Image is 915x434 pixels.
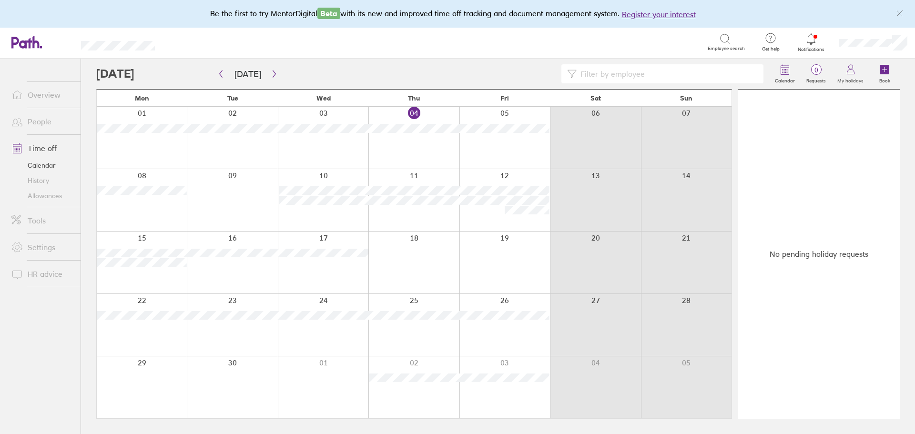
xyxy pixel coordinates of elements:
[408,94,420,102] span: Thu
[4,112,81,131] a: People
[4,188,81,203] a: Allowances
[769,75,801,84] label: Calendar
[590,94,601,102] span: Sat
[832,75,869,84] label: My holidays
[227,66,269,82] button: [DATE]
[4,85,81,104] a: Overview
[577,65,758,83] input: Filter by employee
[622,9,696,20] button: Register your interest
[227,94,238,102] span: Tue
[4,139,81,158] a: Time off
[4,173,81,188] a: History
[181,38,205,46] div: Search
[869,59,900,89] a: Book
[801,66,832,74] span: 0
[316,94,331,102] span: Wed
[832,59,869,89] a: My holidays
[796,47,827,52] span: Notifications
[755,46,786,52] span: Get help
[4,264,81,283] a: HR advice
[4,158,81,173] a: Calendar
[708,46,745,51] span: Employee search
[801,75,832,84] label: Requests
[738,90,900,419] div: No pending holiday requests
[874,75,896,84] label: Book
[4,211,81,230] a: Tools
[500,94,509,102] span: Fri
[796,32,827,52] a: Notifications
[135,94,149,102] span: Mon
[4,238,81,257] a: Settings
[210,8,705,20] div: Be the first to try MentorDigital with its new and improved time off tracking and document manage...
[317,8,340,19] span: Beta
[680,94,692,102] span: Sun
[801,59,832,89] a: 0Requests
[769,59,801,89] a: Calendar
